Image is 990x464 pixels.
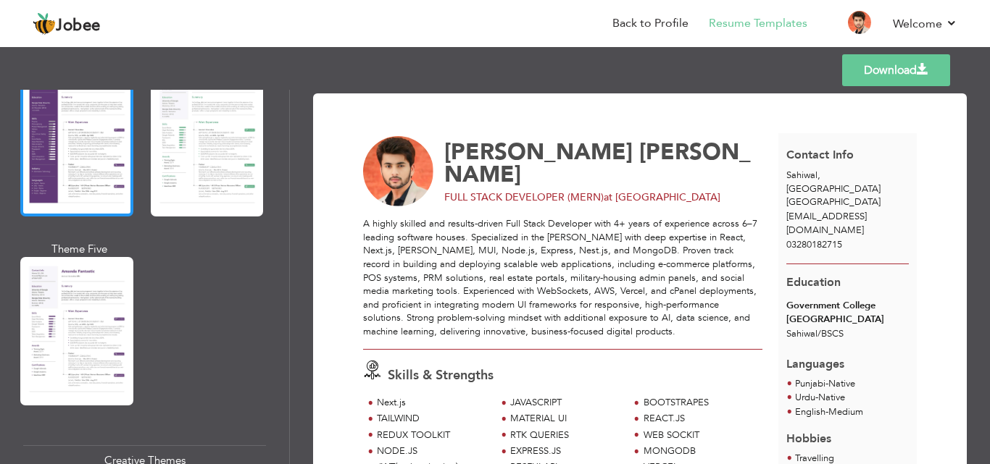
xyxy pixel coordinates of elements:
[444,137,751,190] span: [PERSON_NAME]
[842,54,950,86] a: Download
[795,377,855,392] li: Native
[818,169,820,182] span: ,
[604,190,720,204] span: at [GEOGRAPHIC_DATA]
[795,391,863,405] li: Native
[377,396,488,410] div: Next.js
[709,15,807,32] a: Resume Templates
[893,15,957,33] a: Welcome
[825,405,828,418] span: -
[786,327,844,340] span: Sahiwal BSCS
[363,217,762,338] div: A highly skilled and results-driven Full Stack Developer with 4+ years of experience across 6–7 l...
[786,274,841,290] span: Education
[795,405,825,418] span: English
[23,242,136,257] div: Theme Five
[612,15,689,32] a: Back to Profile
[510,412,621,426] div: MATERIAL UI
[778,169,917,209] div: [GEOGRAPHIC_DATA]
[786,210,867,237] span: [EMAIL_ADDRESS][DOMAIN_NAME]
[56,18,101,34] span: Jobee
[795,405,863,420] li: Medium
[377,444,488,458] div: NODE.JS
[388,366,494,384] span: Skills & Strengths
[444,190,604,204] span: FULL STACK DEVELOPER (MERN)
[377,412,488,426] div: TAILWIND
[786,195,881,208] span: [GEOGRAPHIC_DATA]
[825,377,828,390] span: -
[644,396,754,410] div: BOOTSTRAPES
[377,429,488,442] div: REDUX TOOLKIT
[815,391,818,404] span: -
[786,431,831,447] span: Hobbies
[644,444,754,458] div: MONGODB
[510,429,621,442] div: RTK QUERIES
[795,377,825,390] span: Punjabi
[818,327,821,340] span: /
[786,169,818,182] span: Sahiwal
[786,299,909,326] div: Government College [GEOGRAPHIC_DATA]
[644,412,754,426] div: REACT.JS
[848,11,871,34] img: Profile Img
[510,444,621,458] div: EXPRESS.JS
[363,136,434,207] img: No image
[795,391,815,404] span: Urdu
[33,12,101,35] a: Jobee
[644,429,754,442] div: WEB SOCKIT
[444,137,633,167] span: [PERSON_NAME]
[33,12,56,35] img: jobee.io
[786,147,854,163] span: Contact Info
[786,345,844,373] span: Languages
[510,396,621,410] div: JAVASCRIPT
[786,238,842,251] span: 03280182715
